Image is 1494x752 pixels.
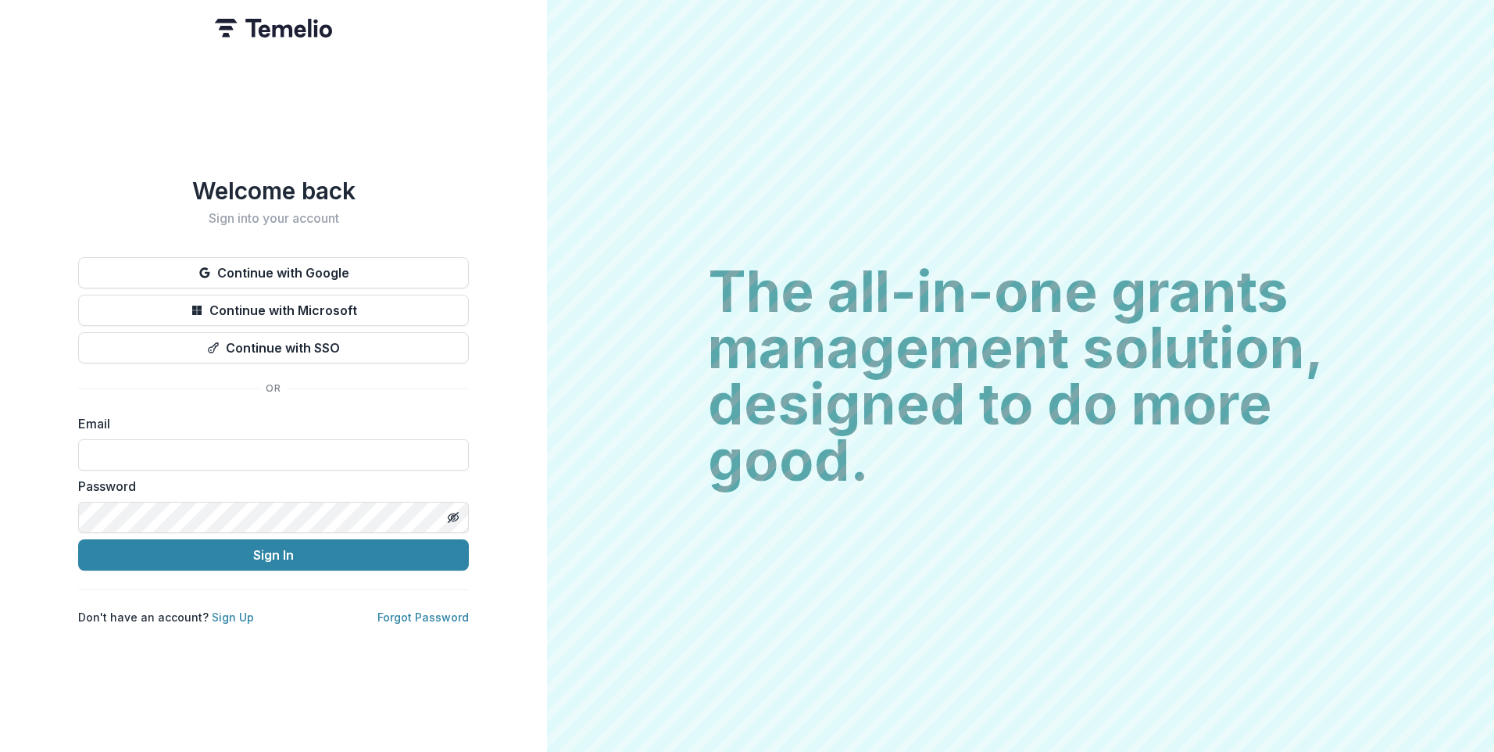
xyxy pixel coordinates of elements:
img: Temelio [215,19,332,38]
p: Don't have an account? [78,609,254,625]
label: Email [78,414,459,433]
a: Forgot Password [377,611,469,624]
h1: Welcome back [78,177,469,205]
h2: Sign into your account [78,211,469,226]
button: Continue with Microsoft [78,295,469,326]
button: Sign In [78,539,469,571]
button: Toggle password visibility [441,505,466,530]
label: Password [78,477,459,496]
button: Continue with Google [78,257,469,288]
button: Continue with SSO [78,332,469,363]
a: Sign Up [212,611,254,624]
